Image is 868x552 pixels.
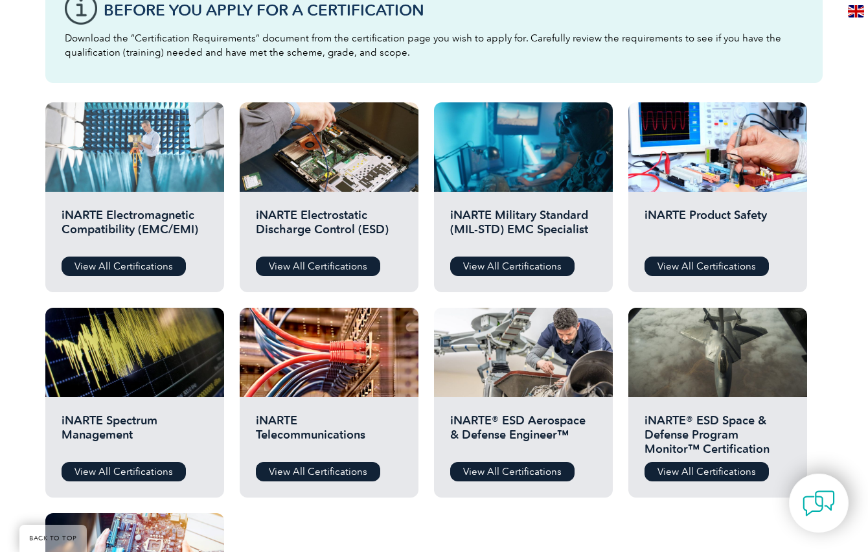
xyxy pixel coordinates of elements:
[848,5,864,17] img: en
[19,525,87,552] a: BACK TO TOP
[256,462,380,481] a: View All Certifications
[62,257,186,276] a: View All Certifications
[645,208,791,247] h2: iNARTE Product Safety
[65,31,803,60] p: Download the “Certification Requirements” document from the certification page you wish to apply ...
[450,462,575,481] a: View All Certifications
[62,208,208,247] h2: iNARTE Electromagnetic Compatibility (EMC/EMI)
[256,413,402,452] h2: iNARTE Telecommunications
[645,462,769,481] a: View All Certifications
[104,2,803,18] h3: Before You Apply For a Certification
[803,487,835,520] img: contact-chat.png
[256,208,402,247] h2: iNARTE Electrostatic Discharge Control (ESD)
[256,257,380,276] a: View All Certifications
[450,208,597,247] h2: iNARTE Military Standard (MIL-STD) EMC Specialist
[450,257,575,276] a: View All Certifications
[62,413,208,452] h2: iNARTE Spectrum Management
[645,413,791,452] h2: iNARTE® ESD Space & Defense Program Monitor™ Certification
[450,413,597,452] h2: iNARTE® ESD Aerospace & Defense Engineer™
[62,462,186,481] a: View All Certifications
[645,257,769,276] a: View All Certifications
